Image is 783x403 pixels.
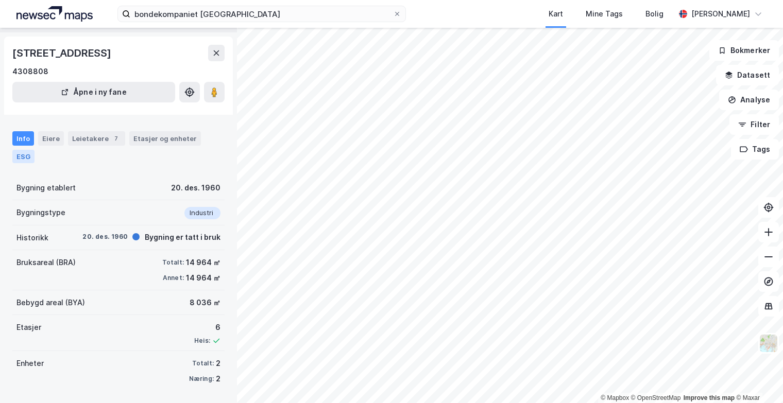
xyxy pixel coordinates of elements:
[16,256,76,269] div: Bruksareal (BRA)
[68,131,125,146] div: Leietakere
[684,394,735,401] a: Improve this map
[731,139,779,160] button: Tags
[190,296,220,309] div: 8 036 ㎡
[601,394,629,401] a: Mapbox
[709,40,779,61] button: Bokmerker
[186,256,220,269] div: 14 964 ㎡
[586,8,623,20] div: Mine Tags
[691,8,750,20] div: [PERSON_NAME]
[145,231,220,243] div: Bygning er tatt i bruk
[194,337,210,345] div: Heis:
[194,321,220,334] div: 6
[12,65,48,78] div: 4308808
[16,6,93,22] img: logo.a4113a55bc3d86da70a041830d287a7e.svg
[759,334,778,353] img: Z
[16,232,48,244] div: Historikk
[12,150,35,163] div: ESG
[719,90,779,110] button: Analyse
[16,357,44,370] div: Enheter
[82,232,128,241] div: 20. des. 1960
[133,134,197,143] div: Etasjer og enheter
[631,394,681,401] a: OpenStreetMap
[16,321,41,334] div: Etasjer
[16,182,76,194] div: Bygning etablert
[216,373,220,385] div: 2
[16,296,85,309] div: Bebygd areal (BYA)
[216,357,220,370] div: 2
[731,354,783,403] div: Kontrollprogram for chat
[111,133,121,144] div: 7
[729,114,779,135] button: Filter
[163,274,184,282] div: Annet:
[16,206,65,219] div: Bygningstype
[12,45,113,61] div: [STREET_ADDRESS]
[130,6,393,22] input: Søk på adresse, matrikkel, gårdeiere, leietakere eller personer
[549,8,563,20] div: Kart
[12,131,34,146] div: Info
[192,359,214,367] div: Totalt:
[162,258,184,267] div: Totalt:
[716,65,779,85] button: Datasett
[186,272,220,284] div: 14 964 ㎡
[38,131,64,146] div: Eiere
[171,182,220,194] div: 20. des. 1960
[12,82,175,102] button: Åpne i ny fane
[645,8,663,20] div: Bolig
[189,375,214,383] div: Næring:
[731,354,783,403] iframe: Chat Widget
